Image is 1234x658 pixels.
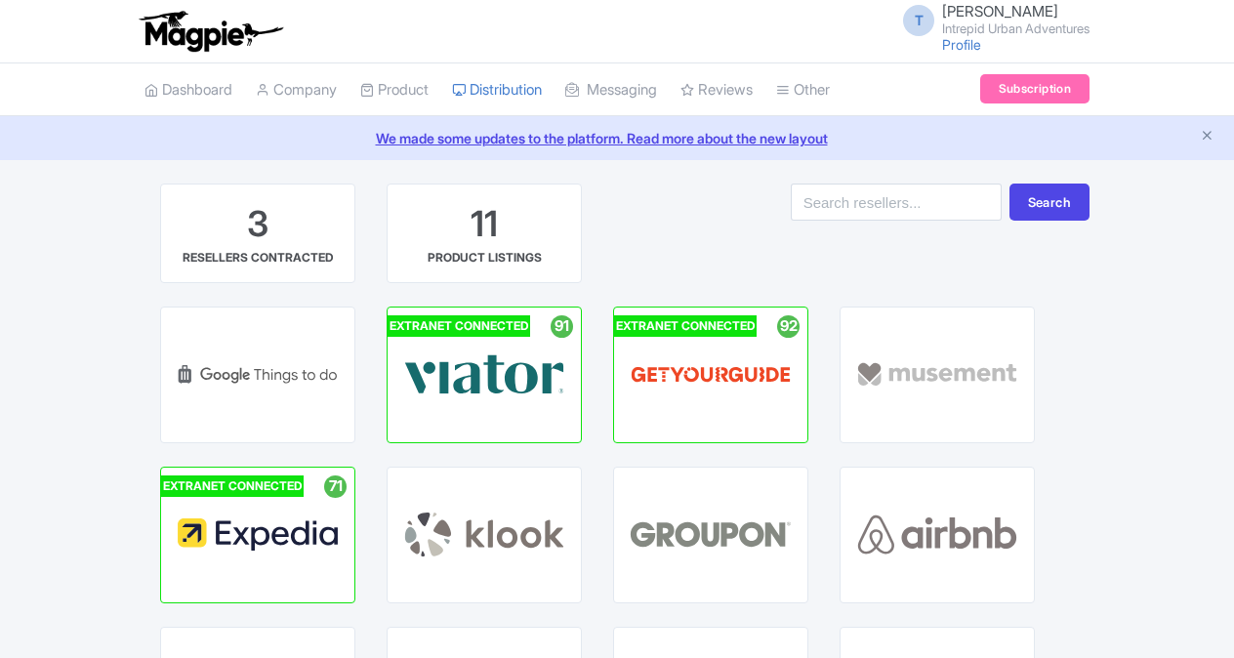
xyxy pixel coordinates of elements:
a: T [PERSON_NAME] Intrepid Urban Adventures [891,4,1090,35]
small: Intrepid Urban Adventures [942,22,1090,35]
div: PRODUCT LISTINGS [428,249,542,267]
a: 11 PRODUCT LISTINGS [387,184,582,283]
img: logo-ab69f6fb50320c5b225c76a69d11143b.png [135,10,286,53]
input: Search resellers... [791,184,1002,221]
button: Search [1009,184,1090,221]
a: Product [360,63,429,117]
a: We made some updates to the platform. Read more about the new layout [12,128,1222,148]
div: RESELLERS CONTRACTED [183,249,333,267]
a: Messaging [565,63,657,117]
a: Reviews [680,63,753,117]
a: EXTRANET CONNECTED 92 [613,307,808,443]
a: Profile [942,36,981,53]
a: 3 RESELLERS CONTRACTED [160,184,355,283]
a: EXTRANET CONNECTED 71 [160,467,355,603]
div: 11 [471,200,498,249]
span: T [903,5,934,36]
button: Close announcement [1200,126,1214,148]
a: Other [776,63,830,117]
a: Company [256,63,337,117]
span: [PERSON_NAME] [942,2,1058,21]
a: Subscription [980,74,1090,103]
div: 3 [247,200,268,249]
a: Distribution [452,63,542,117]
a: EXTRANET CONNECTED 91 [387,307,582,443]
a: Dashboard [144,63,232,117]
